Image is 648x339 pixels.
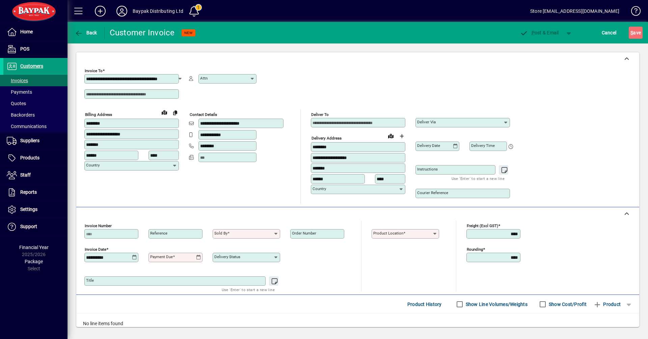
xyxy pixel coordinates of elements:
a: Invoices [3,75,67,86]
mat-label: Product location [373,231,403,236]
span: Cancel [602,27,617,38]
span: Settings [20,207,37,212]
span: Home [20,29,33,34]
span: P [532,30,535,35]
span: Back [75,30,97,35]
mat-label: Deliver To [311,112,329,117]
label: Show Line Volumes/Weights [464,301,528,308]
mat-label: Invoice number [85,223,112,228]
span: S [630,30,633,35]
mat-label: Freight (excl GST) [467,223,498,228]
a: Backorders [3,109,67,121]
a: Communications [3,121,67,132]
app-page-header-button: Back [67,27,105,39]
mat-hint: Use 'Enter' to start a new line [222,286,275,294]
span: Financial Year [19,245,49,250]
mat-hint: Use 'Enter' to start a new line [452,175,505,182]
mat-label: Country [86,163,100,167]
div: Baypak Distributing Ltd [133,6,183,17]
mat-label: Payment due [150,254,173,259]
span: ost & Email [520,30,559,35]
span: Support [20,224,37,229]
mat-label: Courier Reference [417,190,448,195]
span: Suppliers [20,138,39,143]
a: Support [3,218,67,235]
a: POS [3,41,67,58]
span: ave [630,27,641,38]
button: Add [89,5,111,17]
a: Reports [3,184,67,201]
span: Reports [20,189,37,195]
span: Package [25,259,43,264]
span: Quotes [7,101,26,106]
div: Customer Invoice [110,27,175,38]
button: Product History [405,298,444,310]
span: Backorders [7,112,35,118]
span: Communications [7,124,47,129]
mat-label: Invoice To [85,68,103,73]
button: Cancel [600,27,618,39]
button: Choose address [396,131,407,142]
span: Invoices [7,78,28,83]
span: Product History [407,299,442,310]
mat-label: Delivery date [417,143,440,148]
mat-label: Attn [200,76,208,81]
mat-label: Sold by [214,231,227,236]
a: Settings [3,201,67,218]
mat-label: Delivery status [214,254,240,259]
mat-label: Order number [292,231,316,236]
button: Copy to Delivery address [170,107,181,118]
a: View on map [159,107,170,118]
mat-label: Invoice date [85,247,106,252]
span: Product [593,299,621,310]
button: Save [629,27,643,39]
a: Suppliers [3,132,67,149]
mat-label: Delivery time [471,143,495,148]
label: Show Cost/Profit [547,301,587,308]
mat-label: Rounding [467,247,483,252]
mat-label: Reference [150,231,167,236]
button: Post & Email [516,27,562,39]
span: Customers [20,63,43,69]
mat-label: Title [86,278,94,283]
span: POS [20,46,29,52]
button: Product [590,298,624,310]
a: Knowledge Base [626,1,640,23]
div: No line items found [76,313,639,334]
mat-label: Instructions [417,167,438,172]
a: Products [3,150,67,166]
a: Payments [3,86,67,98]
mat-label: Country [313,186,326,191]
a: Quotes [3,98,67,109]
a: View on map [385,130,396,141]
button: Back [73,27,99,39]
span: Payments [7,89,32,95]
span: Products [20,155,39,160]
mat-label: Deliver via [417,120,436,124]
button: Profile [111,5,133,17]
span: NEW [184,31,193,35]
a: Staff [3,167,67,184]
span: Staff [20,172,31,178]
a: Home [3,24,67,40]
div: Store [EMAIL_ADDRESS][DOMAIN_NAME] [530,6,619,17]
